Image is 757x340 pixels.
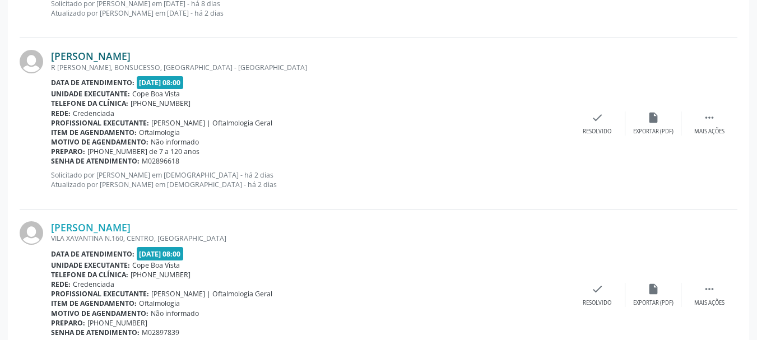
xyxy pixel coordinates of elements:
[694,128,725,136] div: Mais ações
[151,118,272,128] span: [PERSON_NAME] | Oftalmologia Geral
[51,270,128,280] b: Telefone da clínica:
[51,249,134,259] b: Data de atendimento:
[20,50,43,73] img: img
[51,260,130,270] b: Unidade executante:
[51,221,131,234] a: [PERSON_NAME]
[131,99,191,108] span: [PHONE_NUMBER]
[647,283,660,295] i: insert_drive_file
[51,170,569,189] p: Solicitado por [PERSON_NAME] em [DEMOGRAPHIC_DATA] - há 2 dias Atualizado por [PERSON_NAME] em [D...
[647,111,660,124] i: insert_drive_file
[132,260,180,270] span: Cope Boa Vista
[51,156,140,166] b: Senha de atendimento:
[633,299,674,307] div: Exportar (PDF)
[583,299,611,307] div: Resolvido
[137,76,184,89] span: [DATE] 08:00
[583,128,611,136] div: Resolvido
[87,318,147,328] span: [PHONE_NUMBER]
[51,137,148,147] b: Motivo de agendamento:
[87,147,199,156] span: [PHONE_NUMBER] de 7 a 120 anos
[51,299,137,308] b: Item de agendamento:
[131,270,191,280] span: [PHONE_NUMBER]
[51,289,149,299] b: Profissional executante:
[137,247,184,260] span: [DATE] 08:00
[703,111,716,124] i: 
[151,289,272,299] span: [PERSON_NAME] | Oftalmologia Geral
[633,128,674,136] div: Exportar (PDF)
[591,111,603,124] i: check
[139,128,180,137] span: Oftalmologia
[51,99,128,108] b: Telefone da clínica:
[142,156,179,166] span: M02896618
[132,89,180,99] span: Cope Boa Vista
[703,283,716,295] i: 
[151,309,199,318] span: Não informado
[51,109,71,118] b: Rede:
[51,147,85,156] b: Preparo:
[51,78,134,87] b: Data de atendimento:
[142,328,179,337] span: M02897839
[51,118,149,128] b: Profissional executante:
[73,280,114,289] span: Credenciada
[73,109,114,118] span: Credenciada
[51,328,140,337] b: Senha de atendimento:
[51,63,569,72] div: R [PERSON_NAME], BONSUCESSO, [GEOGRAPHIC_DATA] - [GEOGRAPHIC_DATA]
[51,89,130,99] b: Unidade executante:
[694,299,725,307] div: Mais ações
[51,280,71,289] b: Rede:
[20,221,43,245] img: img
[51,128,137,137] b: Item de agendamento:
[51,50,131,62] a: [PERSON_NAME]
[591,283,603,295] i: check
[51,309,148,318] b: Motivo de agendamento:
[51,234,569,243] div: VILA XAVANTINA N.160, CENTRO, [GEOGRAPHIC_DATA]
[139,299,180,308] span: Oftalmologia
[151,137,199,147] span: Não informado
[51,318,85,328] b: Preparo:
